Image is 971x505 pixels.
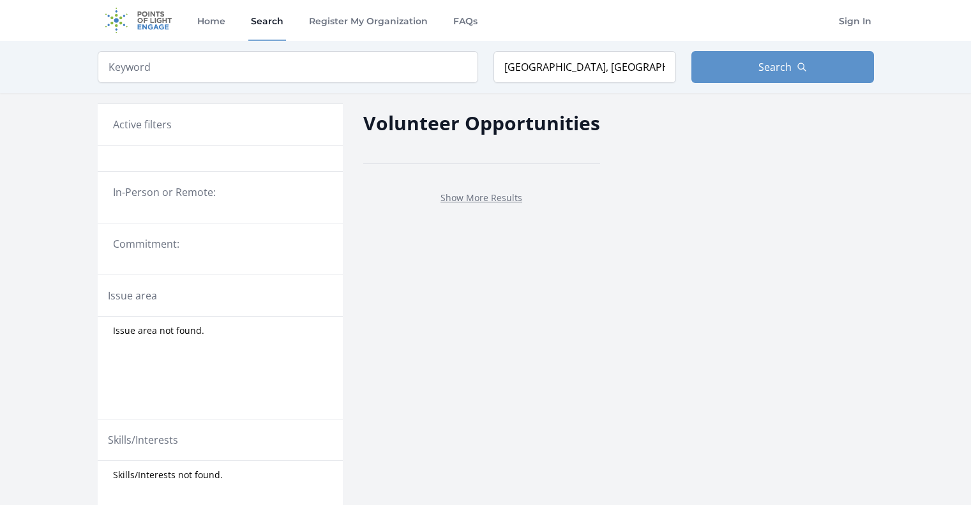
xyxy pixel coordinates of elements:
[493,51,676,83] input: Location
[98,51,478,83] input: Keyword
[113,185,327,200] legend: In-Person or Remote:
[113,236,327,252] legend: Commitment:
[363,109,600,137] h2: Volunteer Opportunities
[758,59,792,75] span: Search
[113,469,223,481] span: Skills/Interests not found.
[691,51,874,83] button: Search
[113,117,172,132] h3: Active filters
[108,432,178,448] legend: Skills/Interests
[108,288,157,303] legend: Issue area
[113,324,204,337] span: Issue area not found.
[440,192,522,204] a: Show More Results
